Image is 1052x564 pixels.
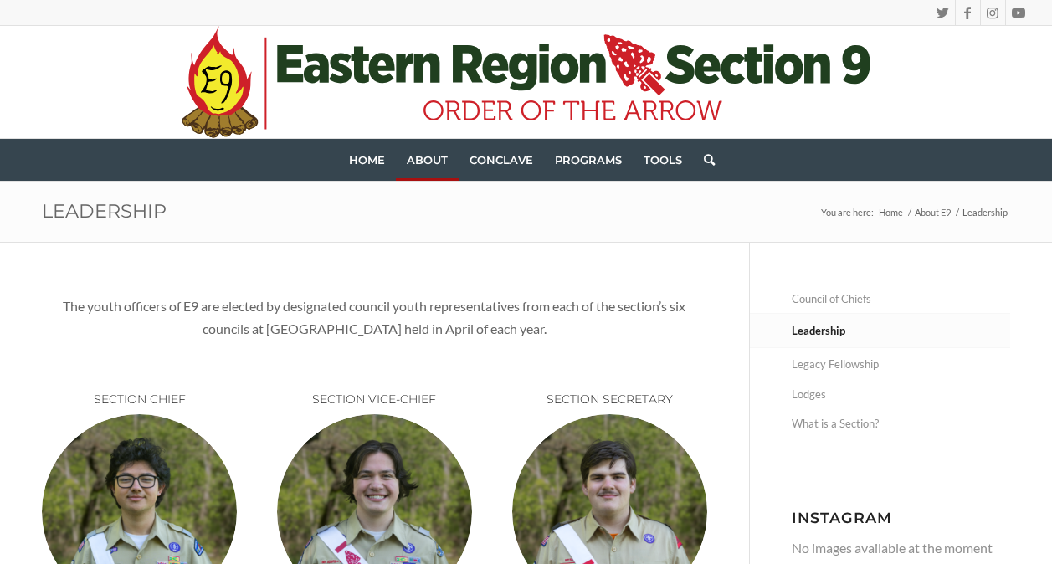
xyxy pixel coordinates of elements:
[792,350,1010,379] a: Legacy Fellowship
[953,206,960,218] span: /
[42,295,707,340] p: The youth officers of E9 are elected by designated council youth representatives from each of the...
[879,207,903,218] span: Home
[906,206,912,218] span: /
[693,139,715,181] a: Search
[555,153,622,167] span: Programs
[876,206,906,218] a: Home
[396,139,459,181] a: About
[470,153,533,167] span: Conclave
[544,139,633,181] a: Programs
[792,537,1010,559] p: No images available at the moment
[459,139,544,181] a: Conclave
[792,409,1010,438] a: What is a Section?
[821,207,874,218] span: You are here:
[792,510,1010,526] h3: Instagram
[407,153,448,167] span: About
[349,153,385,167] span: Home
[792,285,1010,314] a: Council of Chiefs
[644,153,682,167] span: Tools
[792,380,1010,409] a: Lodges
[792,315,1010,347] a: Leadership
[42,199,167,223] a: Leadership
[512,393,707,406] h6: SECTION SECRETARY
[633,139,693,181] a: Tools
[912,206,953,218] a: About E9
[338,139,396,181] a: Home
[277,393,472,406] h6: SECTION VICE-CHIEF
[42,393,237,406] h6: SECTION CHIEF
[960,206,1010,218] span: Leadership
[915,207,951,218] span: About E9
